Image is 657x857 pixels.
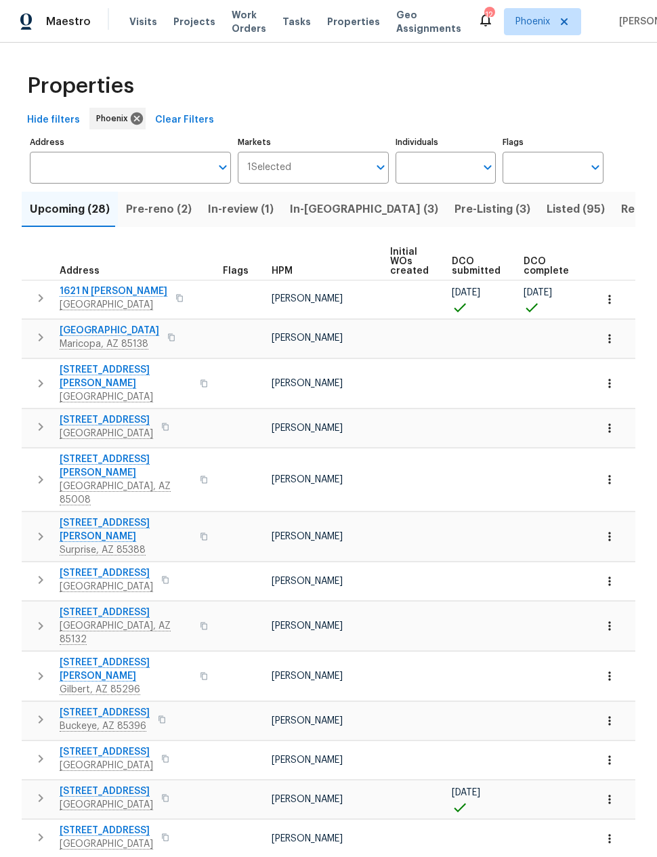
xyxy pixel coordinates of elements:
span: Projects [173,15,215,28]
span: [PERSON_NAME] [272,379,343,388]
span: Flags [223,266,249,276]
span: Visits [129,15,157,28]
button: Clear Filters [150,108,219,133]
label: Flags [503,138,603,146]
span: [PERSON_NAME] [272,294,343,304]
span: [PERSON_NAME] [272,716,343,726]
span: [PERSON_NAME] [272,333,343,343]
span: Initial WOs created [390,247,429,276]
label: Markets [238,138,389,146]
span: Properties [327,15,380,28]
button: Open [213,158,232,177]
span: Hide filters [27,112,80,129]
span: [PERSON_NAME] [272,423,343,433]
span: [PERSON_NAME] [272,577,343,586]
span: [PERSON_NAME] [272,795,343,804]
div: 12 [484,8,494,22]
button: Open [586,158,605,177]
span: 1 Selected [247,162,291,173]
span: Pre-reno (2) [126,200,192,219]
span: DCO submitted [452,257,501,276]
label: Address [30,138,231,146]
span: Maestro [46,15,91,28]
span: Properties [27,79,134,93]
span: HPM [272,266,293,276]
span: [PERSON_NAME] [272,621,343,631]
span: Phoenix [96,112,133,125]
span: Geo Assignments [396,8,461,35]
span: [PERSON_NAME] [272,834,343,843]
span: [DATE] [524,288,552,297]
span: Clear Filters [155,112,214,129]
span: Pre-Listing (3) [454,200,530,219]
span: Phoenix [515,15,550,28]
label: Individuals [396,138,496,146]
span: Tasks [282,17,311,26]
span: [PERSON_NAME] [272,671,343,681]
span: [DATE] [452,288,480,297]
span: In-review (1) [208,200,274,219]
button: Open [371,158,390,177]
span: In-[GEOGRAPHIC_DATA] (3) [290,200,438,219]
button: Open [478,158,497,177]
span: Listed (95) [547,200,605,219]
span: DCO complete [524,257,569,276]
span: [PERSON_NAME] [272,475,343,484]
span: [PERSON_NAME] [272,532,343,541]
span: Work Orders [232,8,266,35]
span: Upcoming (28) [30,200,110,219]
span: Address [60,266,100,276]
button: Hide filters [22,108,85,133]
div: Phoenix [89,108,146,129]
span: [DATE] [452,788,480,797]
span: [PERSON_NAME] [272,755,343,765]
